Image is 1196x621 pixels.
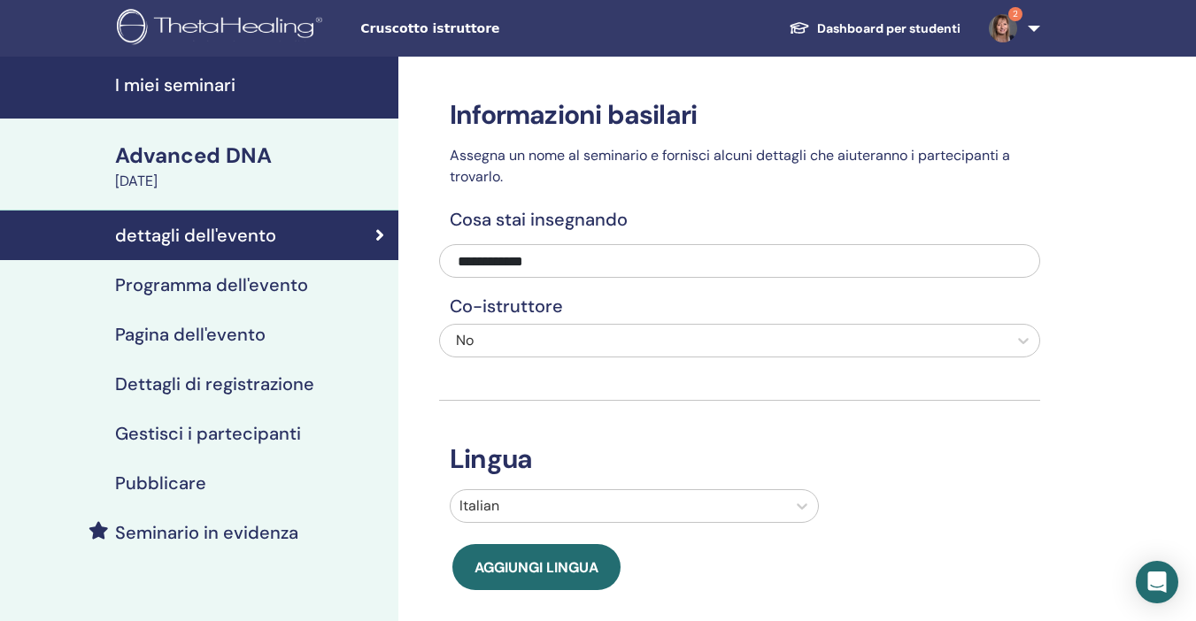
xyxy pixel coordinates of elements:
a: Dashboard per studenti [775,12,975,45]
div: Open Intercom Messenger [1136,561,1178,603]
img: graduation-cap-white.svg [789,20,810,35]
h3: Lingua [439,443,1040,475]
span: No [456,331,474,349]
h4: I miei seminari [115,74,388,96]
h3: Informazioni basilari [439,99,1040,131]
h4: dettagli dell'evento [115,225,276,246]
a: Advanced DNA[DATE] [104,141,398,192]
p: Assegna un nome al seminario e fornisci alcuni dettagli che aiuteranno i partecipanti a trovarlo. [439,145,1040,188]
span: 2 [1008,7,1022,21]
button: Aggiungi lingua [452,544,621,590]
span: Cruscotto istruttore [360,19,626,38]
img: default.jpg [989,14,1017,42]
h4: Cosa stai insegnando [439,209,1040,230]
h4: Co-istruttore [439,295,1040,317]
div: Advanced DNA [115,141,388,171]
h4: Gestisci i partecipanti [115,423,301,444]
div: [DATE] [115,171,388,192]
img: logo.png [117,9,328,49]
h4: Pubblicare [115,472,206,494]
h4: Dettagli di registrazione [115,373,314,395]
h4: Seminario in evidenza [115,522,298,543]
h4: Programma dell'evento [115,274,308,295]
h4: Pagina dell'evento [115,324,266,345]
span: Aggiungi lingua [475,558,598,577]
